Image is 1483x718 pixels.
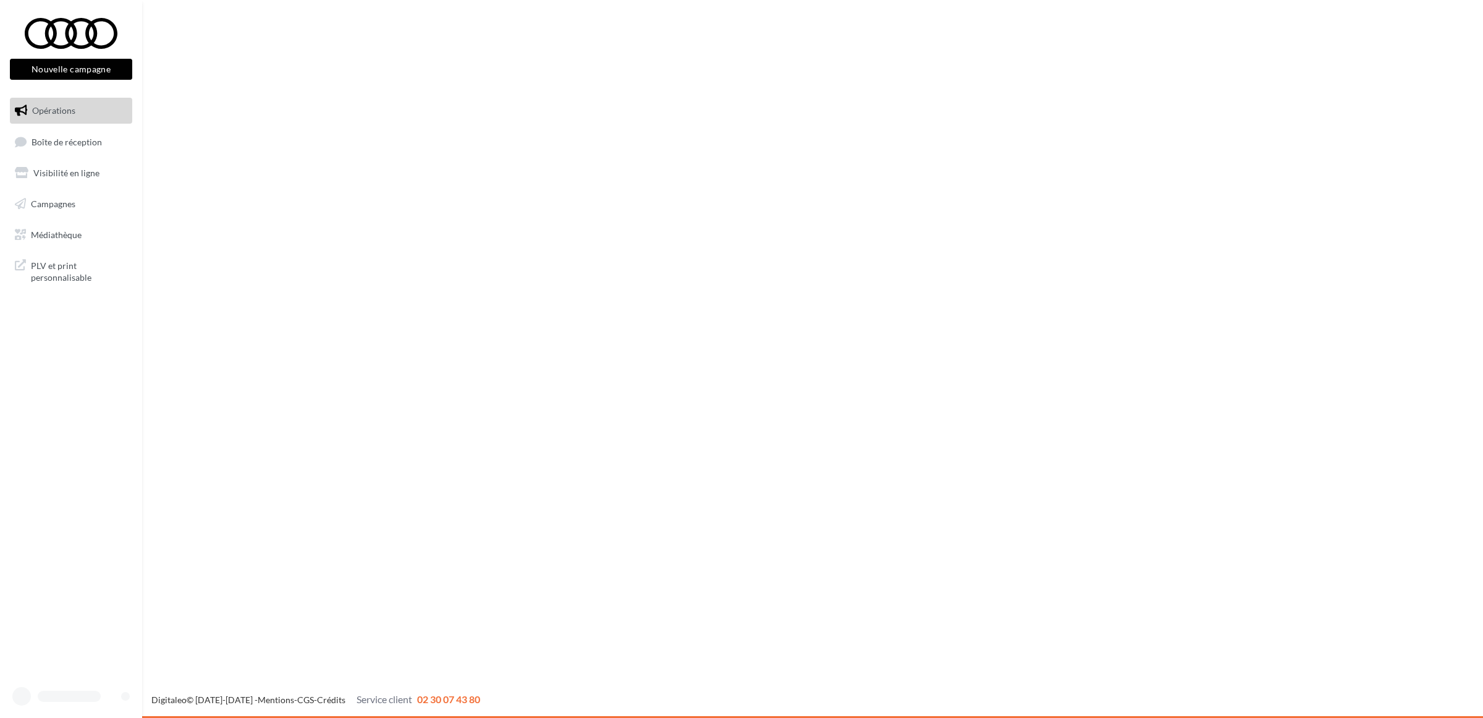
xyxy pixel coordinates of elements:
a: Boîte de réception [7,129,135,155]
a: CGS [297,694,314,705]
span: 02 30 07 43 80 [417,693,480,705]
span: © [DATE]-[DATE] - - - [151,694,480,705]
a: Campagnes [7,191,135,217]
span: Opérations [32,105,75,116]
button: Nouvelle campagne [10,59,132,80]
span: Service client [357,693,412,705]
span: Visibilité en ligne [33,168,99,178]
span: Boîte de réception [32,136,102,147]
a: Mentions [258,694,294,705]
a: Visibilité en ligne [7,160,135,186]
span: Médiathèque [31,229,82,239]
span: PLV et print personnalisable [31,257,127,284]
a: Crédits [317,694,345,705]
a: Digitaleo [151,694,187,705]
a: Médiathèque [7,222,135,248]
span: Campagnes [31,199,75,209]
a: Opérations [7,98,135,124]
a: PLV et print personnalisable [7,252,135,289]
